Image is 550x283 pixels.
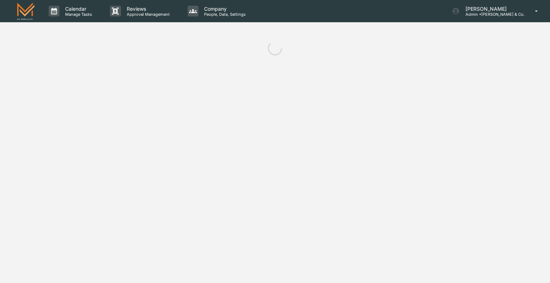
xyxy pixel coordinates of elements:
img: logo [17,3,34,19]
p: Reviews [121,6,173,12]
p: Admin • [PERSON_NAME] & Co. [460,12,525,17]
p: Calendar [59,6,96,12]
p: [PERSON_NAME] [460,6,525,12]
p: Approval Management [121,12,173,17]
p: Manage Tasks [59,12,96,17]
p: People, Data, Settings [198,12,249,17]
iframe: Open customer support [527,259,546,279]
p: Company [198,6,249,12]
